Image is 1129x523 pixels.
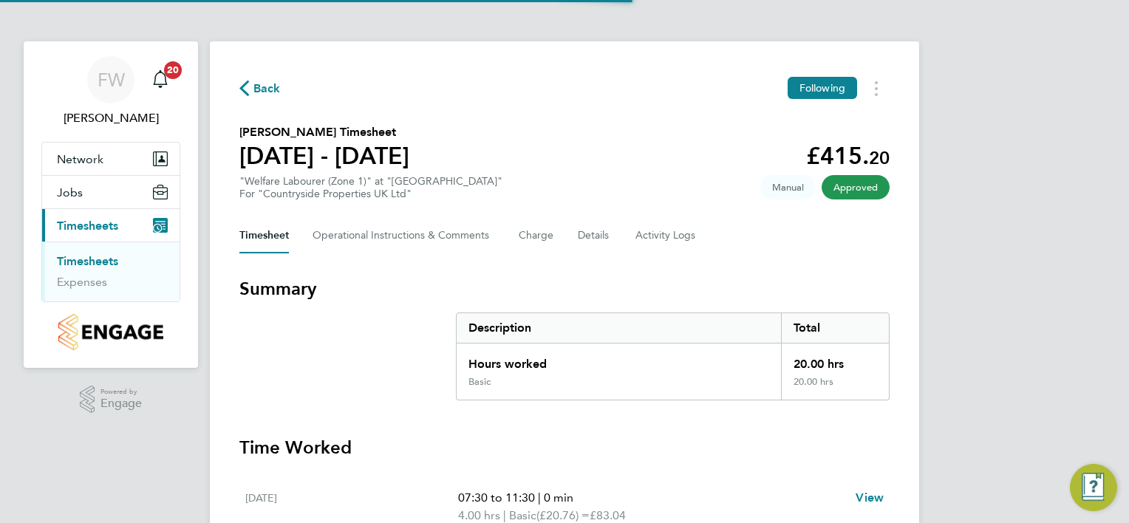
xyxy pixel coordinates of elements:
[24,41,198,368] nav: Main navigation
[100,386,142,398] span: Powered by
[635,218,697,253] button: Activity Logs
[544,490,573,505] span: 0 min
[41,314,180,350] a: Go to home page
[863,77,890,100] button: Timesheets Menu
[146,56,175,103] a: 20
[57,219,118,233] span: Timesheets
[239,175,502,200] div: "Welfare Labourer (Zone 1)" at "[GEOGRAPHIC_DATA]"
[788,77,857,99] button: Following
[313,218,495,253] button: Operational Instructions & Comments
[781,376,889,400] div: 20.00 hrs
[58,314,163,350] img: countryside-properties-logo-retina.png
[468,376,491,388] div: Basic
[57,254,118,268] a: Timesheets
[590,508,626,522] span: £83.04
[42,209,180,242] button: Timesheets
[239,79,281,98] button: Back
[457,343,781,376] div: Hours worked
[781,313,889,343] div: Total
[806,142,890,170] app-decimal: £415.
[578,218,612,253] button: Details
[100,397,142,410] span: Engage
[1070,464,1117,511] button: Engage Resource Center
[42,143,180,175] button: Network
[869,147,890,168] span: 20
[57,275,107,289] a: Expenses
[799,81,845,95] span: Following
[503,508,506,522] span: |
[781,343,889,376] div: 20.00 hrs
[98,70,125,89] span: FW
[239,141,409,171] h1: [DATE] - [DATE]
[41,56,180,127] a: FW[PERSON_NAME]
[41,109,180,127] span: Frank Watson
[760,175,816,199] span: This timesheet was manually created.
[456,312,890,400] div: Summary
[253,80,281,98] span: Back
[519,218,554,253] button: Charge
[458,508,500,522] span: 4.00 hrs
[239,218,289,253] button: Timesheet
[822,175,890,199] span: This timesheet has been approved.
[42,242,180,301] div: Timesheets
[239,277,890,301] h3: Summary
[42,176,180,208] button: Jobs
[164,61,182,79] span: 20
[239,123,409,141] h2: [PERSON_NAME] Timesheet
[856,490,884,505] span: View
[57,152,103,166] span: Network
[536,508,590,522] span: (£20.76) =
[538,490,541,505] span: |
[57,185,83,199] span: Jobs
[457,313,781,343] div: Description
[856,489,884,507] a: View
[458,490,535,505] span: 07:30 to 11:30
[80,386,143,414] a: Powered byEngage
[239,436,890,459] h3: Time Worked
[239,188,502,200] div: For "Countryside Properties UK Ltd"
